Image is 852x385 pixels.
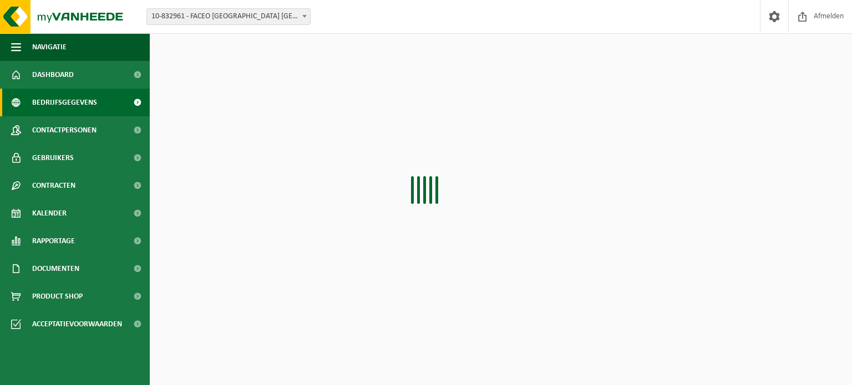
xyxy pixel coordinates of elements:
[32,144,74,172] span: Gebruikers
[32,227,75,255] span: Rapportage
[32,89,97,116] span: Bedrijfsgegevens
[32,255,79,283] span: Documenten
[32,172,75,199] span: Contracten
[146,8,311,25] span: 10-832961 - FACEO BELGIUM NV - BRUSSEL
[32,310,122,338] span: Acceptatievoorwaarden
[32,116,97,144] span: Contactpersonen
[32,199,67,227] span: Kalender
[32,283,83,310] span: Product Shop
[32,33,67,61] span: Navigatie
[147,9,310,24] span: 10-832961 - FACEO BELGIUM NV - BRUSSEL
[32,61,74,89] span: Dashboard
